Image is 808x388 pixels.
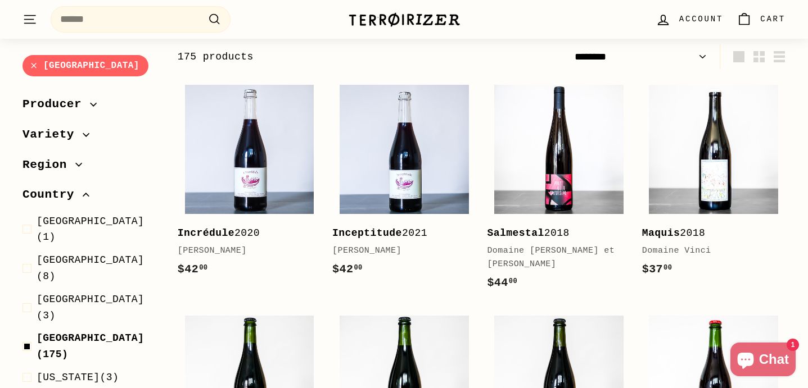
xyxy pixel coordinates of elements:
[730,3,792,36] a: Cart
[487,225,619,241] div: 2018
[178,244,310,258] div: [PERSON_NAME]
[178,263,208,276] span: $42
[178,225,310,241] div: 2020
[37,372,100,383] span: [US_STATE]
[37,331,160,363] span: (175)
[642,244,774,258] div: Domaine Vinci
[22,125,83,144] span: Variety
[354,264,362,272] sup: 00
[642,225,774,241] div: 2018
[37,255,144,266] span: [GEOGRAPHIC_DATA]
[332,227,402,239] b: Inceptitude
[37,213,160,246] span: (1)
[199,264,207,272] sup: 00
[332,225,464,241] div: 2021
[649,3,730,36] a: Account
[22,95,90,115] span: Producer
[332,77,476,289] a: Inceptitude2021[PERSON_NAME]
[487,276,517,289] span: $44
[642,77,786,289] a: Maquis2018Domaine Vinci
[332,263,363,276] span: $42
[178,77,321,289] a: Incrédule2020[PERSON_NAME]
[642,227,680,239] b: Maquis
[37,294,144,305] span: [GEOGRAPHIC_DATA]
[487,77,630,303] a: Salmestal2018Domaine [PERSON_NAME] et [PERSON_NAME]
[22,55,148,77] a: [GEOGRAPHIC_DATA]
[760,13,786,25] span: Cart
[22,153,160,183] button: Region
[22,186,83,205] span: Country
[509,277,517,285] sup: 00
[642,263,672,276] span: $37
[178,49,482,65] div: 175 products
[679,13,723,25] span: Account
[22,93,160,123] button: Producer
[663,264,672,272] sup: 00
[37,291,160,324] span: (3)
[37,333,144,344] span: [GEOGRAPHIC_DATA]
[178,227,234,239] b: Incrédule
[332,244,464,258] div: [PERSON_NAME]
[487,244,619,271] div: Domaine [PERSON_NAME] et [PERSON_NAME]
[22,156,75,175] span: Region
[727,343,799,379] inbox-online-store-chat: Shopify online store chat
[37,253,160,285] span: (8)
[37,369,119,386] span: (3)
[22,183,160,213] button: Country
[37,216,144,227] span: [GEOGRAPHIC_DATA]
[22,122,160,153] button: Variety
[487,227,544,239] b: Salmestal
